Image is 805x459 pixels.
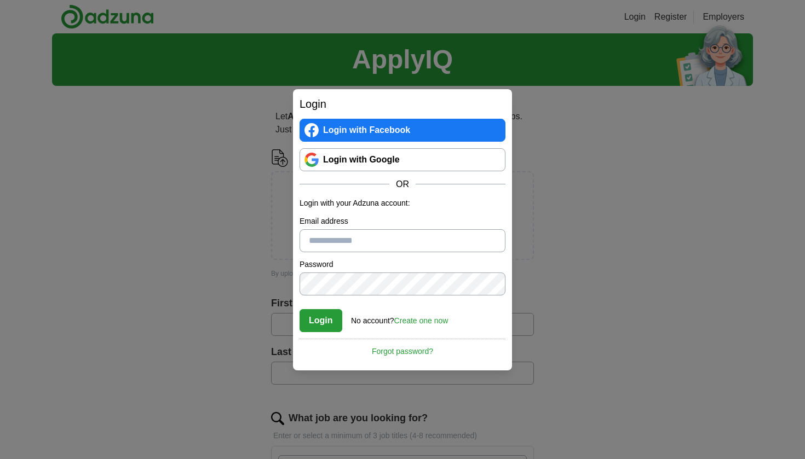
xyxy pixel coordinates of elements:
span: OR [389,178,416,191]
a: Login with Google [300,148,505,171]
a: Create one now [394,316,449,325]
h2: Login [300,96,505,112]
a: Login with Facebook [300,119,505,142]
button: Login [300,309,342,332]
a: Forgot password? [300,339,505,357]
div: No account? [351,309,448,327]
p: Login with your Adzuna account: [300,197,505,209]
label: Password [300,259,505,270]
label: Email address [300,216,505,227]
